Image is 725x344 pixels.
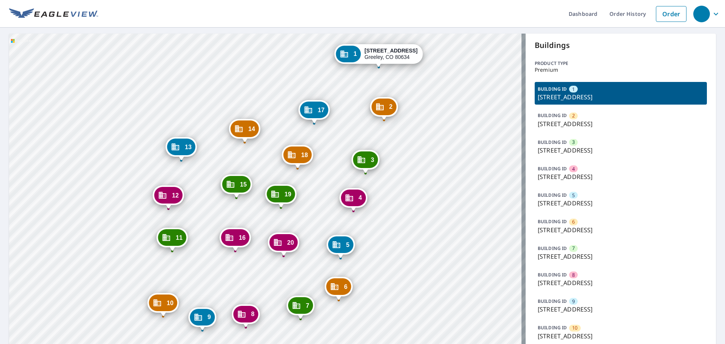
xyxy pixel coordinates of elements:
[656,6,686,22] a: Order
[221,174,252,198] div: Dropped pin, building 15, Commercial property, 3950 W 12th St Greeley, CO 80634
[538,298,567,304] p: BUILDING ID
[538,146,704,155] p: [STREET_ADDRESS]
[172,193,179,198] span: 12
[301,152,308,158] span: 18
[167,300,174,306] span: 10
[538,324,567,331] p: BUILDING ID
[370,97,398,120] div: Dropped pin, building 2, Commercial property, 3950 W 12th St Greeley, CO 80634
[572,86,575,93] span: 1
[538,112,567,119] p: BUILDING ID
[364,48,418,54] strong: [STREET_ADDRESS]
[306,303,309,309] span: 7
[339,188,367,211] div: Dropped pin, building 4, Commercial property, 3950 W 12th St Greeley, CO 80634
[318,107,325,113] span: 17
[572,165,575,173] span: 4
[371,157,374,163] span: 3
[538,305,704,314] p: [STREET_ADDRESS]
[538,271,567,278] p: BUILDING ID
[9,8,98,20] img: EV Logo
[346,242,349,248] span: 5
[364,48,418,60] div: Greeley, CO 80634
[239,235,246,241] span: 16
[251,311,255,317] span: 8
[334,44,423,68] div: Dropped pin, building 1, Commercial property, 3950 W 12th St Greeley, CO 80634
[538,199,704,208] p: [STREET_ADDRESS]
[572,192,575,199] span: 5
[220,228,251,251] div: Dropped pin, building 16, Commercial property, 3950 W 12th St Greeley, CO 80634
[538,245,567,251] p: BUILDING ID
[353,51,357,57] span: 1
[157,228,188,251] div: Dropped pin, building 11, Commercial property, 3950 W 12th St Greeley, CO 80634
[538,172,704,181] p: [STREET_ADDRESS]
[287,240,294,245] span: 20
[359,195,362,201] span: 4
[572,218,575,225] span: 6
[240,182,247,187] span: 15
[265,184,297,208] div: Dropped pin, building 19, Commercial property, 3950 W 12th St Greeley, CO 80634
[325,277,353,300] div: Dropped pin, building 6, Commercial property, 3950 W 12th St Greeley, CO 80634
[538,225,704,234] p: [STREET_ADDRESS]
[538,86,567,92] p: BUILDING ID
[248,126,255,132] span: 14
[166,137,197,160] div: Dropped pin, building 13, Commercial property, 3950 W 12th St Greeley, CO 80634
[208,314,211,320] span: 9
[185,144,192,150] span: 13
[232,304,260,328] div: Dropped pin, building 8, Commercial property, 3950 W 12th St Greeley, CO 80634
[538,252,704,261] p: [STREET_ADDRESS]
[538,119,704,128] p: [STREET_ADDRESS]
[282,145,313,168] div: Dropped pin, building 18, Commercial property, 3950 W 12th St Greeley, CO 80634
[535,67,707,73] p: Premium
[285,191,292,197] span: 19
[327,235,355,258] div: Dropped pin, building 5, Commercial property, 3950 W 12th St Greeley, CO 80634
[572,139,575,146] span: 3
[153,185,184,209] div: Dropped pin, building 12, Commercial property, 3950 W 12th St Greeley, CO 80634
[538,93,704,102] p: [STREET_ADDRESS]
[538,218,567,225] p: BUILDING ID
[389,104,393,110] span: 2
[229,119,261,142] div: Dropped pin, building 14, Commercial property, 3950 W 12th St Greeley, CO 80634
[538,139,567,145] p: BUILDING ID
[538,192,567,198] p: BUILDING ID
[299,100,330,123] div: Dropped pin, building 17, Commercial property, 3950 W 12th St Greeley, CO 80634
[535,40,707,51] p: Buildings
[148,293,179,316] div: Dropped pin, building 10, Commercial property, 3950 W 12th St Greeley, CO 80634
[538,165,567,172] p: BUILDING ID
[268,233,299,256] div: Dropped pin, building 20, Commercial property, 3950 W 12th St Greeley, CO 80634
[538,278,704,287] p: [STREET_ADDRESS]
[352,150,379,173] div: Dropped pin, building 3, Commercial property, 3950 W 12th St Greeley, CO 80634
[287,296,315,319] div: Dropped pin, building 7, Commercial property, 3950 W 12th St Greeley, CO 80634
[176,235,183,241] span: 11
[535,60,707,67] p: Product type
[188,307,216,331] div: Dropped pin, building 9, Commercial property, 3950 W 12th St Greeley, CO 80634
[572,324,577,332] span: 10
[572,298,575,305] span: 9
[344,284,347,290] span: 6
[538,332,704,341] p: [STREET_ADDRESS]
[572,271,575,279] span: 8
[572,245,575,252] span: 7
[572,112,575,119] span: 2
